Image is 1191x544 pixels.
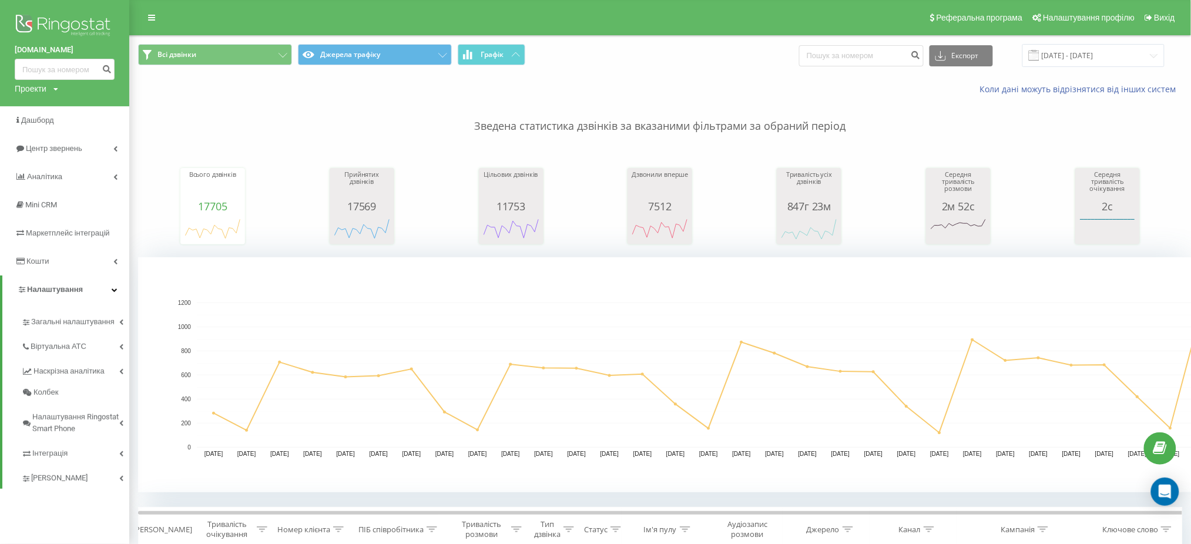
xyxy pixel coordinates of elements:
[584,525,608,535] div: Статус
[716,519,780,539] div: Аудіозапис розмови
[780,171,838,200] div: Тривалість усіх дзвінків
[303,451,322,458] text: [DATE]
[27,172,62,181] span: Аналiтика
[15,59,115,80] input: Пошук за номером
[270,451,289,458] text: [DATE]
[1062,451,1081,458] text: [DATE]
[997,451,1015,458] text: [DATE]
[780,200,838,212] div: 847г 23м
[333,200,391,212] div: 17569
[600,451,619,458] text: [DATE]
[133,525,193,535] div: [PERSON_NAME]
[31,341,86,352] span: Віртуальна АТС
[482,171,541,200] div: Цільових дзвінків
[1128,451,1147,458] text: [DATE]
[21,403,129,439] a: Налаштування Ringostat Smart Phone
[15,12,115,41] img: Ringostat logo
[482,200,541,212] div: 11753
[1095,451,1114,458] text: [DATE]
[630,212,689,247] svg: A chart.
[336,451,355,458] text: [DATE]
[181,420,191,427] text: 200
[1029,451,1048,458] text: [DATE]
[21,357,129,382] a: Наскрізна аналітика
[630,200,689,212] div: 7512
[1078,200,1137,212] div: 2с
[864,451,883,458] text: [DATE]
[358,525,424,535] div: ПІБ співробітника
[370,451,388,458] text: [DATE]
[277,525,330,535] div: Номер клієнта
[1151,478,1179,506] div: Open Intercom Messenger
[33,387,58,398] span: Колбек
[181,348,191,354] text: 800
[1155,13,1175,22] span: Вихід
[21,464,129,489] a: [PERSON_NAME]
[333,171,391,200] div: Прийнятих дзвінків
[807,525,840,535] div: Джерело
[32,411,119,435] span: Налаштування Ringostat Smart Phone
[138,95,1182,134] p: Зведена статистика дзвінків за вказаними фільтрами за обраний період
[458,44,525,65] button: Графік
[435,451,454,458] text: [DATE]
[980,83,1182,95] a: Коли дані можуть відрізнятися вiд інших систем
[21,308,129,333] a: Загальні налаштування
[963,451,982,458] text: [DATE]
[482,212,541,247] svg: A chart.
[897,451,916,458] text: [DATE]
[33,365,105,377] span: Наскрізна аналітика
[765,451,784,458] text: [DATE]
[15,44,115,56] a: [DOMAIN_NAME]
[633,451,652,458] text: [DATE]
[481,51,504,59] span: Графік
[929,171,988,200] div: Середня тривалість розмови
[204,451,223,458] text: [DATE]
[15,83,46,95] div: Проекти
[930,45,993,66] button: Експорт
[157,50,196,59] span: Всі дзвінки
[26,229,110,237] span: Маркетплейс інтеграцій
[333,212,391,247] svg: A chart.
[534,519,561,539] div: Тип дзвінка
[468,451,487,458] text: [DATE]
[799,451,817,458] text: [DATE]
[630,171,689,200] div: Дзвонили вперше
[929,212,988,247] svg: A chart.
[237,451,256,458] text: [DATE]
[799,45,924,66] input: Пошук за номером
[780,212,838,247] svg: A chart.
[937,13,1023,22] span: Реферальна програма
[732,451,751,458] text: [DATE]
[568,451,586,458] text: [DATE]
[183,171,242,200] div: Всього дзвінків
[402,451,421,458] text: [DATE]
[1102,525,1158,535] div: Ключове слово
[31,472,88,484] span: [PERSON_NAME]
[25,200,57,209] span: Mini CRM
[298,44,452,65] button: Джерела трафіку
[26,144,82,153] span: Центр звернень
[183,200,242,212] div: 17705
[26,257,49,266] span: Кошти
[200,519,254,539] div: Тривалість очікування
[1078,212,1137,247] div: A chart.
[930,451,949,458] text: [DATE]
[1078,171,1137,200] div: Середня тривалість очікування
[183,212,242,247] svg: A chart.
[31,316,115,328] span: Загальні налаштування
[2,276,129,304] a: Налаштування
[181,372,191,378] text: 600
[899,525,921,535] div: Канал
[27,285,83,294] span: Налаштування
[187,444,191,451] text: 0
[666,451,685,458] text: [DATE]
[929,200,988,212] div: 2м 52с
[181,396,191,402] text: 400
[534,451,553,458] text: [DATE]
